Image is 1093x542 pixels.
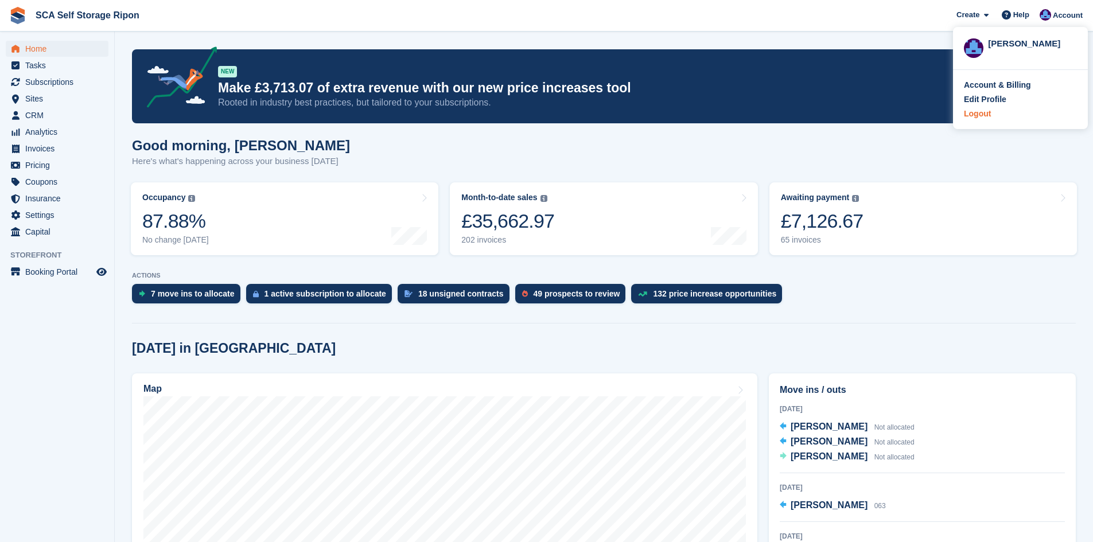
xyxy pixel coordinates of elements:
[6,124,108,140] a: menu
[25,190,94,206] span: Insurance
[780,404,1065,414] div: [DATE]
[218,96,975,109] p: Rooted in industry best practices, but tailored to your subscriptions.
[131,182,438,255] a: Occupancy 87.88% No change [DATE]
[964,93,1077,106] a: Edit Profile
[142,235,209,245] div: No change [DATE]
[25,207,94,223] span: Settings
[132,272,1076,279] p: ACTIONS
[874,502,886,510] span: 063
[461,209,554,233] div: £35,662.97
[874,453,915,461] span: Not allocated
[874,423,915,431] span: Not allocated
[10,249,114,261] span: Storefront
[540,195,547,202] img: icon-info-grey-7440780725fd019a000dd9b08b2336e03edf1995a4989e88bcd33f0948082b44.svg
[25,224,94,240] span: Capital
[246,284,398,309] a: 1 active subscription to allocate
[852,195,859,202] img: icon-info-grey-7440780725fd019a000dd9b08b2336e03edf1995a4989e88bcd33f0948082b44.svg
[265,289,386,298] div: 1 active subscription to allocate
[781,209,863,233] div: £7,126.67
[964,93,1006,106] div: Edit Profile
[6,224,108,240] a: menu
[631,284,788,309] a: 132 price increase opportunities
[964,79,1031,91] div: Account & Billing
[218,80,975,96] p: Make £3,713.07 of extra revenue with our new price increases tool
[142,193,185,202] div: Occupancy
[769,182,1077,255] a: Awaiting payment £7,126.67 65 invoices
[137,46,217,112] img: price-adjustments-announcement-icon-8257ccfd72463d97f412b2fc003d46551f7dbcb40ab6d574587a9cd5c0d94...
[418,289,504,298] div: 18 unsigned contracts
[218,66,237,77] div: NEW
[1040,9,1051,21] img: Sarah Race
[6,190,108,206] a: menu
[25,74,94,90] span: Subscriptions
[139,290,145,297] img: move_ins_to_allocate_icon-fdf77a2bb77ea45bf5b3d319d69a93e2d87916cf1d5bf7949dd705db3b84f3ca.svg
[791,500,868,510] span: [PERSON_NAME]
[780,420,915,435] a: [PERSON_NAME] Not allocated
[398,284,515,309] a: 18 unsigned contracts
[461,193,537,202] div: Month-to-date sales
[956,9,979,21] span: Create
[25,124,94,140] span: Analytics
[791,436,868,446] span: [PERSON_NAME]
[653,289,776,298] div: 132 price increase opportunities
[988,37,1077,48] div: [PERSON_NAME]
[461,235,554,245] div: 202 invoices
[780,435,915,450] a: [PERSON_NAME] Not allocated
[1013,9,1029,21] span: Help
[6,157,108,173] a: menu
[25,174,94,190] span: Coupons
[534,289,620,298] div: 49 prospects to review
[142,209,209,233] div: 87.88%
[31,6,144,25] a: SCA Self Storage Ripon
[151,289,235,298] div: 7 move ins to allocate
[6,174,108,190] a: menu
[780,482,1065,493] div: [DATE]
[25,157,94,173] span: Pricing
[6,41,108,57] a: menu
[964,38,983,58] img: Sarah Race
[522,290,528,297] img: prospect-51fa495bee0391a8d652442698ab0144808aea92771e9ea1ae160a38d050c398.svg
[6,264,108,280] a: menu
[132,341,336,356] h2: [DATE] in [GEOGRAPHIC_DATA]
[1053,10,1083,21] span: Account
[25,107,94,123] span: CRM
[132,155,350,168] p: Here's what's happening across your business [DATE]
[6,57,108,73] a: menu
[9,7,26,24] img: stora-icon-8386f47178a22dfd0bd8f6a31ec36ba5ce8667c1dd55bd0f319d3a0aa187defe.svg
[781,193,850,202] div: Awaiting payment
[874,438,915,446] span: Not allocated
[780,383,1065,397] h2: Move ins / outs
[450,182,757,255] a: Month-to-date sales £35,662.97 202 invoices
[964,108,1077,120] a: Logout
[964,108,991,120] div: Logout
[6,74,108,90] a: menu
[964,79,1077,91] a: Account & Billing
[6,207,108,223] a: menu
[791,451,868,461] span: [PERSON_NAME]
[25,41,94,57] span: Home
[25,57,94,73] span: Tasks
[253,290,259,298] img: active_subscription_to_allocate_icon-d502201f5373d7db506a760aba3b589e785aa758c864c3986d89f69b8ff3...
[95,265,108,279] a: Preview store
[780,531,1065,541] div: [DATE]
[638,291,647,297] img: price_increase_opportunities-93ffe204e8149a01c8c9dc8f82e8f89637d9d84a8eef4429ea346261dce0b2c0.svg
[6,141,108,157] a: menu
[781,235,863,245] div: 65 invoices
[132,284,246,309] a: 7 move ins to allocate
[25,141,94,157] span: Invoices
[25,91,94,107] span: Sites
[780,450,915,465] a: [PERSON_NAME] Not allocated
[132,138,350,153] h1: Good morning, [PERSON_NAME]
[25,264,94,280] span: Booking Portal
[780,498,886,513] a: [PERSON_NAME] 063
[6,91,108,107] a: menu
[188,195,195,202] img: icon-info-grey-7440780725fd019a000dd9b08b2336e03edf1995a4989e88bcd33f0948082b44.svg
[6,107,108,123] a: menu
[143,384,162,394] h2: Map
[515,284,632,309] a: 49 prospects to review
[404,290,413,297] img: contract_signature_icon-13c848040528278c33f63329250d36e43548de30e8caae1d1a13099fd9432cc5.svg
[791,422,868,431] span: [PERSON_NAME]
